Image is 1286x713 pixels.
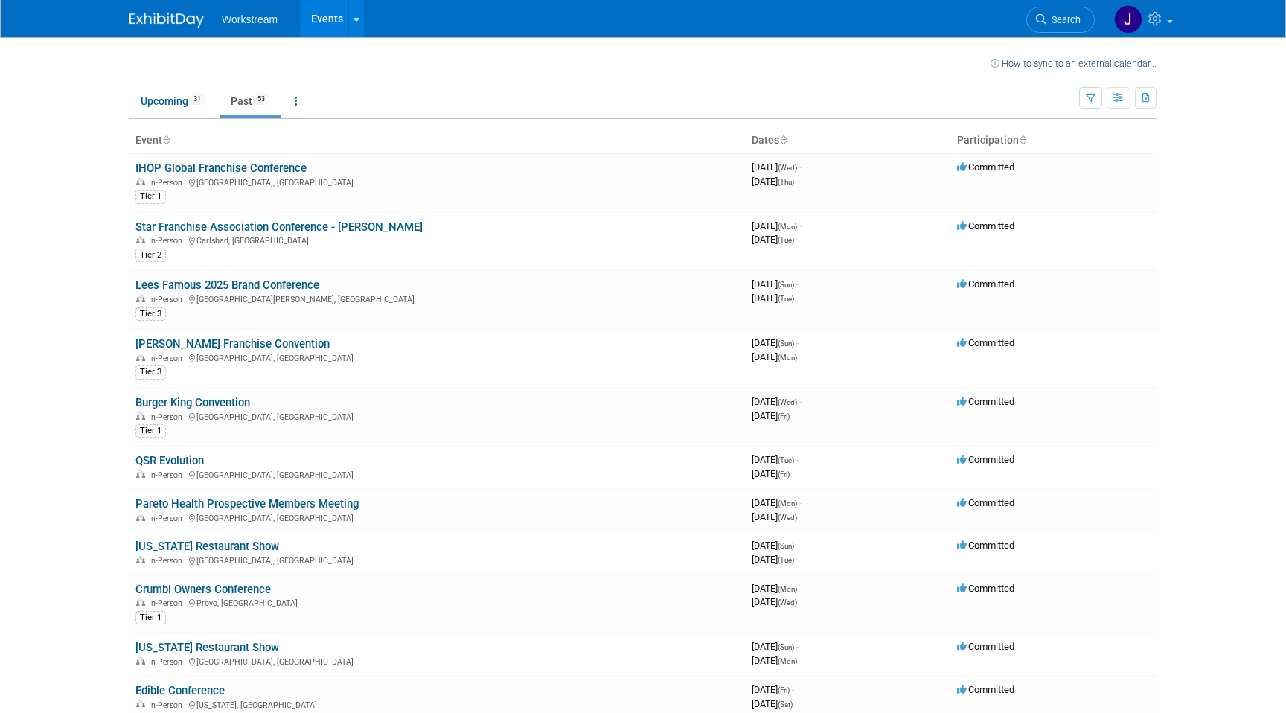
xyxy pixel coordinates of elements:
img: In-Person Event [136,178,145,185]
img: ExhibitDay [129,13,204,28]
span: Workstream [222,13,278,25]
span: Committed [957,641,1014,652]
span: (Tue) [778,556,794,564]
span: (Wed) [778,398,797,406]
span: - [796,641,799,652]
span: In-Person [149,178,187,188]
span: 53 [253,94,269,105]
span: Committed [957,684,1014,695]
span: [DATE] [752,337,799,348]
div: [GEOGRAPHIC_DATA], [GEOGRAPHIC_DATA] [135,351,740,363]
div: [US_STATE], [GEOGRAPHIC_DATA] [135,698,740,710]
div: [GEOGRAPHIC_DATA], [GEOGRAPHIC_DATA] [135,554,740,566]
span: - [799,583,802,594]
img: In-Person Event [136,470,145,478]
span: (Tue) [778,236,794,244]
span: - [796,540,799,551]
span: (Sat) [778,700,793,709]
a: [US_STATE] Restaurant Show [135,641,279,654]
span: In-Person [149,412,187,422]
span: (Wed) [778,598,797,607]
span: (Fri) [778,412,790,421]
span: In-Person [149,354,187,363]
span: [DATE] [752,655,797,666]
span: [DATE] [752,454,799,465]
span: In-Person [149,514,187,523]
span: (Tue) [778,295,794,303]
a: IHOP Global Franchise Conference [135,162,307,175]
img: In-Person Event [136,598,145,606]
a: Sort by Start Date [779,134,787,146]
a: How to sync to an external calendar... [991,58,1157,69]
span: Committed [957,497,1014,508]
span: [DATE] [752,596,797,607]
span: In-Person [149,236,187,246]
img: In-Person Event [136,412,145,420]
span: [DATE] [752,497,802,508]
a: QSR Evolution [135,454,204,467]
span: [DATE] [752,396,802,407]
span: Committed [957,337,1014,348]
span: In-Person [149,700,187,710]
span: Committed [957,220,1014,231]
span: [DATE] [752,220,802,231]
span: - [796,454,799,465]
span: [DATE] [752,684,794,695]
span: [DATE] [752,351,797,362]
div: Tier 1 [135,190,166,203]
div: [GEOGRAPHIC_DATA], [GEOGRAPHIC_DATA] [135,176,740,188]
div: Tier 3 [135,365,166,379]
span: In-Person [149,470,187,480]
div: [GEOGRAPHIC_DATA][PERSON_NAME], [GEOGRAPHIC_DATA] [135,292,740,304]
span: (Fri) [778,686,790,694]
span: - [799,497,802,508]
span: (Mon) [778,223,797,231]
span: In-Person [149,657,187,667]
a: Search [1026,7,1095,33]
div: Tier 2 [135,249,166,262]
span: - [796,337,799,348]
th: Dates [746,128,951,153]
img: In-Person Event [136,236,145,243]
a: Lees Famous 2025 Brand Conference [135,278,319,292]
div: Provo, [GEOGRAPHIC_DATA] [135,596,740,608]
span: (Sun) [778,643,794,651]
span: [DATE] [752,511,797,522]
th: Participation [951,128,1157,153]
span: - [792,684,794,695]
span: In-Person [149,295,187,304]
span: (Thu) [778,178,794,186]
a: Crumbl Owners Conference [135,583,271,596]
img: In-Person Event [136,700,145,708]
span: - [799,220,802,231]
span: - [799,396,802,407]
div: Tier 3 [135,307,166,321]
img: Jaron Hall [1114,5,1142,33]
a: [PERSON_NAME] Franchise Convention [135,337,330,351]
span: Committed [957,454,1014,465]
span: (Mon) [778,354,797,362]
span: (Mon) [778,657,797,665]
div: Tier 1 [135,424,166,438]
span: [DATE] [752,234,794,245]
a: Burger King Convention [135,396,250,409]
span: (Wed) [778,514,797,522]
img: In-Person Event [136,354,145,361]
span: [DATE] [752,641,799,652]
img: In-Person Event [136,657,145,665]
span: (Tue) [778,456,794,464]
a: Sort by Participation Type [1019,134,1026,146]
img: In-Person Event [136,295,145,302]
a: Upcoming31 [129,87,217,115]
a: Sort by Event Name [162,134,170,146]
span: (Fri) [778,470,790,479]
span: [DATE] [752,540,799,551]
span: [DATE] [752,468,790,479]
span: Committed [957,162,1014,173]
a: Edible Conference [135,684,225,697]
div: Tier 1 [135,611,166,624]
span: [DATE] [752,410,790,421]
img: In-Person Event [136,556,145,563]
span: - [796,278,799,290]
span: (Mon) [778,585,797,593]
